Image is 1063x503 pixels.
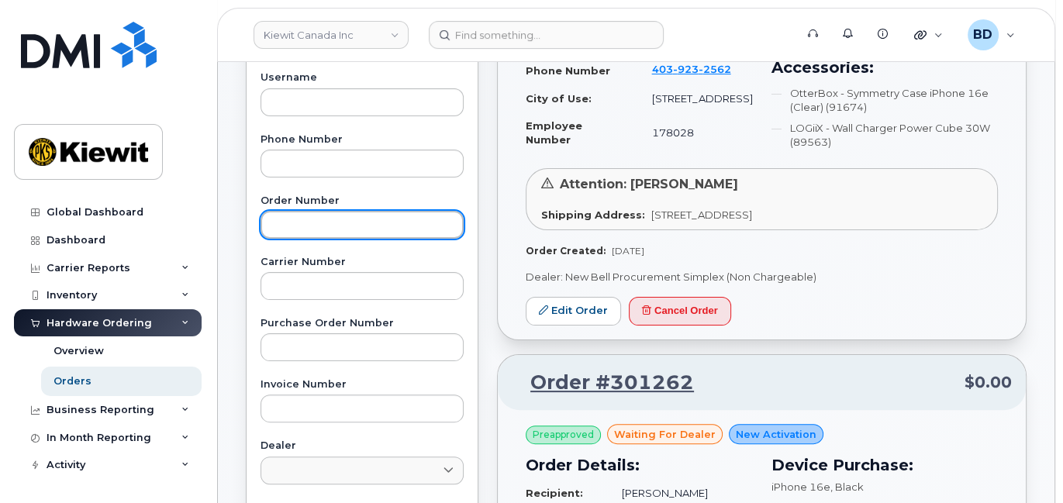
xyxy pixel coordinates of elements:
[638,112,753,153] td: 178028
[629,297,731,326] button: Cancel Order
[261,135,464,145] label: Phone Number
[261,380,464,390] label: Invoice Number
[526,64,610,77] strong: Phone Number
[830,481,864,493] span: , Black
[526,245,606,257] strong: Order Created:
[526,270,998,284] p: Dealer: New Bell Procurement Simplex (Non Chargeable)
[771,121,999,150] li: LOGiiX - Wall Charger Power Cube 30W (89563)
[429,21,664,49] input: Find something...
[652,63,731,75] span: 403
[526,92,592,105] strong: City of Use:
[261,257,464,267] label: Carrier Number
[261,73,464,83] label: Username
[638,85,753,112] td: [STREET_ADDRESS]
[261,441,464,451] label: Dealer
[965,371,1012,394] span: $0.00
[651,208,752,221] span: [STREET_ADDRESS]
[973,26,992,44] span: BD
[254,21,409,49] a: Kiewit Canada Inc
[771,453,999,477] h3: Device Purchase:
[771,56,999,79] h3: Accessories:
[903,19,954,50] div: Quicklinks
[699,63,731,75] span: 2562
[560,177,738,191] span: Attention: [PERSON_NAME]
[771,86,999,115] li: OtterBox - Symmetry Case iPhone 16e (Clear) (91674)
[261,196,464,206] label: Order Number
[957,19,1026,50] div: Barbara Dye
[771,481,830,493] span: iPhone 16e
[652,63,750,75] a: 4039232562
[526,297,621,326] a: Edit Order
[512,369,694,397] a: Order #301262
[673,63,699,75] span: 923
[541,208,645,221] strong: Shipping Address:
[526,453,753,477] h3: Order Details:
[736,427,816,442] span: New Activation
[996,436,1051,491] iframe: Messenger Launcher
[614,427,716,442] span: waiting for dealer
[526,487,583,499] strong: Recipient:
[261,319,464,329] label: Purchase Order Number
[526,119,582,146] strong: Employee Number
[612,245,644,257] span: [DATE]
[533,428,594,442] span: Preapproved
